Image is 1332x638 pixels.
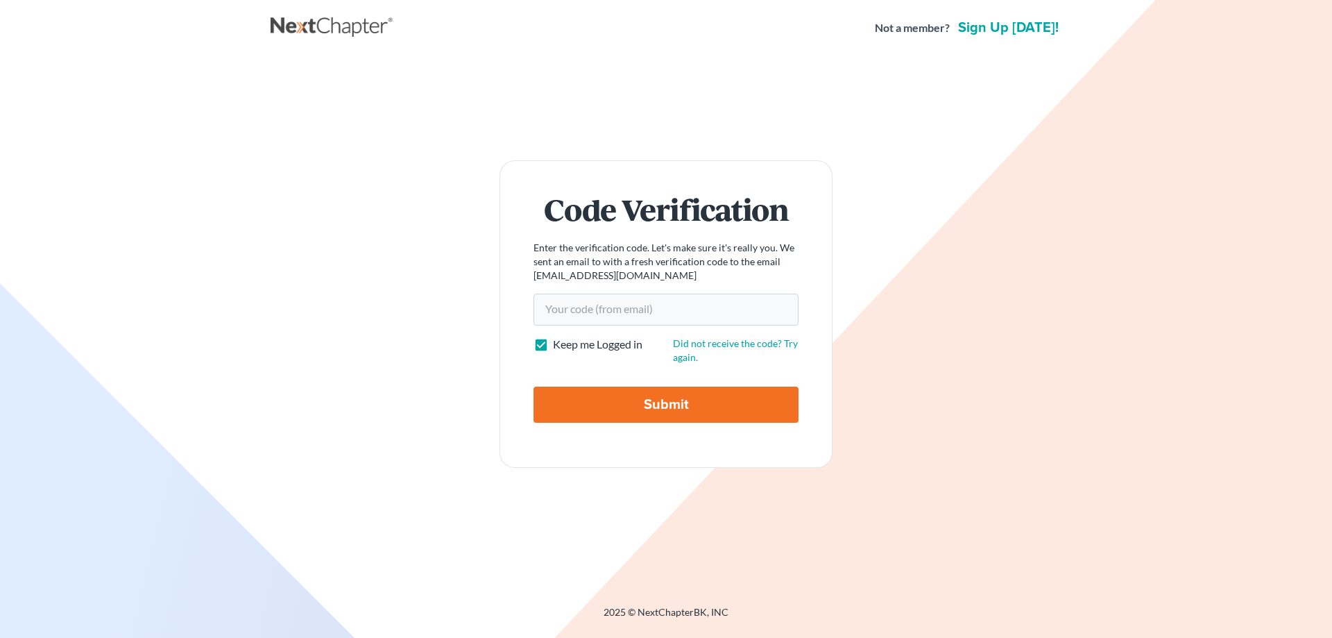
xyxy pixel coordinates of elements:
[553,337,642,353] label: Keep me Logged in
[271,605,1061,630] div: 2025 © NextChapterBK, INC
[673,337,798,363] a: Did not receive the code? Try again.
[875,20,950,36] strong: Not a member?
[533,194,799,224] h1: Code Verification
[533,387,799,423] input: Submit
[533,241,799,283] p: Enter the verification code. Let's make sure it's really you. We sent an email to with a fresh ve...
[533,294,799,326] input: Your code (from email)
[955,21,1061,35] a: Sign up [DATE]!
